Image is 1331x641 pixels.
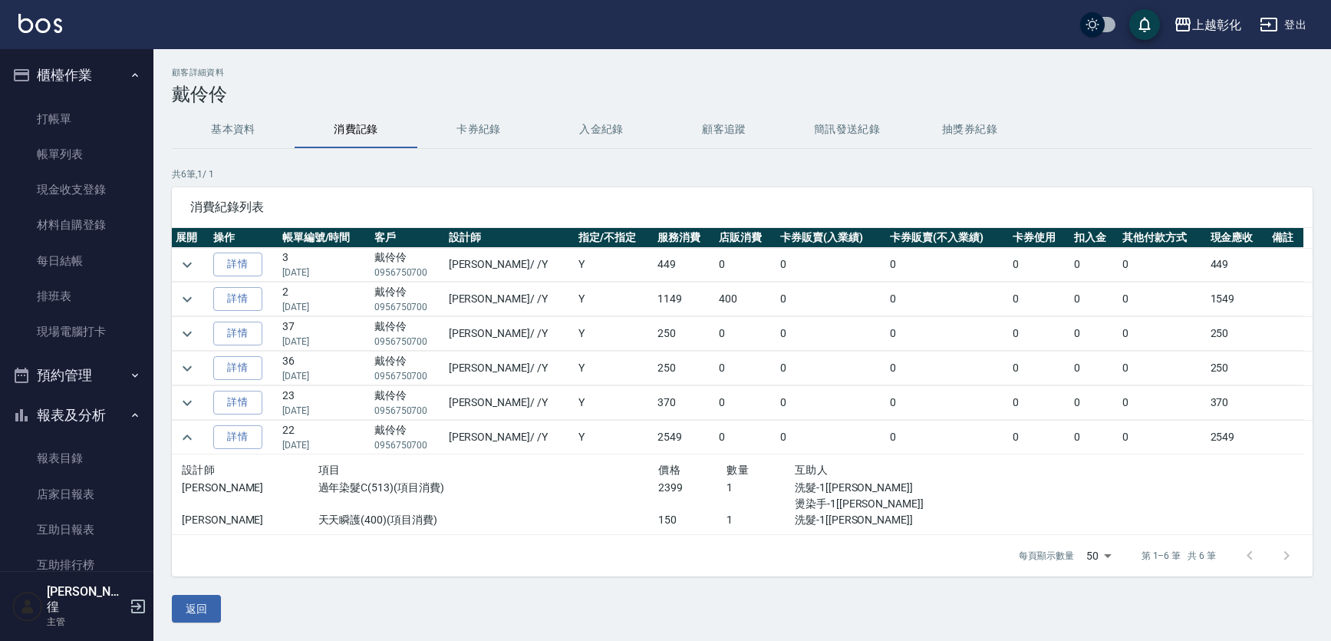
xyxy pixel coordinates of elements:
td: 0 [1119,248,1206,282]
td: 0 [1009,283,1070,316]
td: [PERSON_NAME] / /Y [445,421,575,454]
td: 3 [278,248,371,282]
td: 0 [1070,317,1119,351]
td: 戴伶伶 [371,248,445,282]
a: 現場電腦打卡 [6,314,147,349]
a: 詳情 [213,425,262,449]
td: 0 [776,421,886,454]
th: 現金應收 [1207,228,1268,248]
th: 客戶 [371,228,445,248]
button: 基本資料 [172,111,295,148]
button: expand row [176,288,199,311]
td: 0 [1119,352,1206,385]
button: 消費記錄 [295,111,417,148]
td: 0 [715,386,776,420]
td: 36 [278,352,371,385]
span: 項目 [318,464,341,476]
td: 250 [1207,352,1268,385]
p: 0956750700 [374,404,441,418]
td: 22 [278,421,371,454]
td: 0 [1009,352,1070,385]
p: 0956750700 [374,266,441,279]
td: 0 [715,421,776,454]
td: 0 [776,317,886,351]
a: 互助排行榜 [6,547,147,583]
a: 現金收支登錄 [6,172,147,207]
span: 消費紀錄列表 [190,200,1294,215]
td: 0 [1070,248,1119,282]
th: 服務消費 [654,228,715,248]
td: 0 [886,386,1009,420]
h2: 顧客詳細資料 [172,68,1313,78]
td: 0 [1070,352,1119,385]
a: 報表目錄 [6,441,147,476]
td: 戴伶伶 [371,283,445,316]
td: 0 [776,386,886,420]
td: 2549 [1207,421,1268,454]
td: 250 [654,352,715,385]
p: 每頁顯示數量 [1019,549,1074,563]
button: 上越彰化 [1168,9,1247,41]
a: 詳情 [213,322,262,345]
td: 0 [886,283,1009,316]
td: 0 [886,248,1009,282]
td: 0 [1009,386,1070,420]
a: 材料自購登錄 [6,207,147,243]
th: 店販消費 [715,228,776,248]
p: 主管 [47,615,125,629]
a: 排班表 [6,279,147,314]
td: 37 [278,317,371,351]
th: 操作 [209,228,278,248]
th: 設計師 [445,228,575,248]
td: 0 [1070,283,1119,316]
p: [DATE] [282,300,367,314]
p: 第 1–6 筆 共 6 筆 [1142,549,1216,563]
td: 449 [654,248,715,282]
p: 0956750700 [374,438,441,452]
button: 顧客追蹤 [663,111,786,148]
p: 1 [726,480,795,496]
td: 2 [278,283,371,316]
td: 1149 [654,283,715,316]
a: 每日結帳 [6,243,147,279]
button: 返回 [172,595,221,623]
td: 0 [1009,317,1070,351]
th: 帳單編號/時間 [278,228,371,248]
td: Y [575,248,654,282]
td: 0 [1070,386,1119,420]
th: 其他付款方式 [1119,228,1206,248]
td: 戴伶伶 [371,386,445,420]
td: 0 [886,352,1009,385]
a: 打帳單 [6,101,147,137]
th: 展開 [172,228,209,248]
span: 數量 [726,464,749,476]
button: 登出 [1254,11,1313,39]
p: 洗髮-1[[PERSON_NAME]] [795,512,999,528]
td: Y [575,421,654,454]
td: 0 [1009,421,1070,454]
a: 帳單列表 [6,137,147,172]
td: 370 [654,386,715,420]
p: [DATE] [282,369,367,383]
td: 449 [1207,248,1268,282]
p: 共 6 筆, 1 / 1 [172,167,1313,181]
td: [PERSON_NAME] / /Y [445,317,575,351]
p: [DATE] [282,404,367,418]
a: 詳情 [213,253,262,276]
button: 預約管理 [6,355,147,395]
td: 23 [278,386,371,420]
div: 50 [1080,535,1117,577]
td: 0 [1119,386,1206,420]
button: 簡訊發送紀錄 [786,111,908,148]
td: 0 [886,317,1009,351]
td: 0 [1119,283,1206,316]
img: Logo [18,14,62,33]
div: 上越彰化 [1192,15,1241,35]
button: 報表及分析 [6,395,147,435]
p: 燙染手-1[[PERSON_NAME]] [795,496,999,512]
td: [PERSON_NAME] / /Y [445,248,575,282]
th: 備註 [1268,228,1303,248]
td: [PERSON_NAME] / /Y [445,386,575,420]
td: Y [575,352,654,385]
span: 互助人 [795,464,828,476]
